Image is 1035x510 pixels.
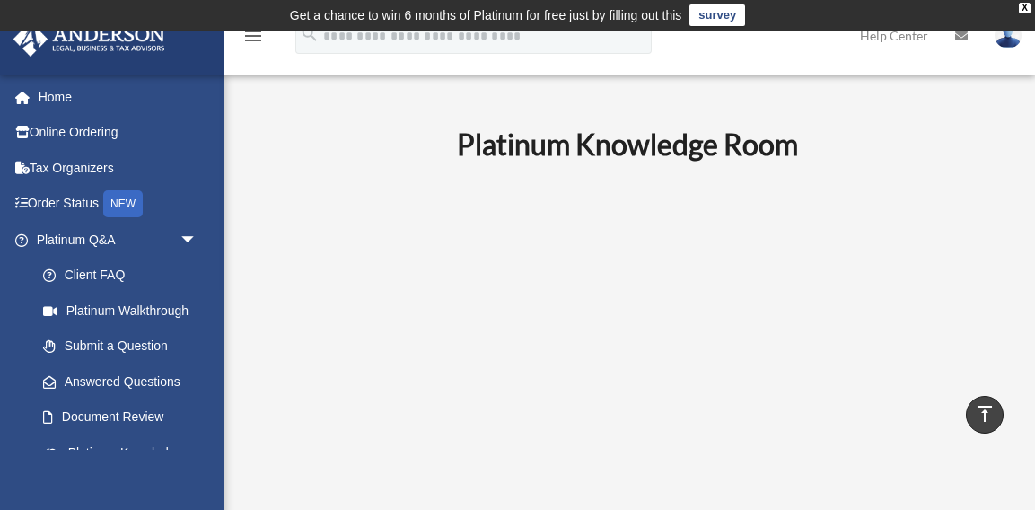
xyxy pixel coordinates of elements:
a: Answered Questions [25,364,224,400]
a: Document Review [25,400,224,435]
a: Client FAQ [25,258,224,294]
a: survey [689,4,745,26]
a: Home [13,79,224,115]
a: Order StatusNEW [13,186,224,223]
i: menu [242,25,264,47]
a: Tax Organizers [13,150,224,186]
a: Platinum Walkthrough [25,293,224,329]
div: close [1019,3,1031,13]
a: Platinum Q&Aarrow_drop_down [13,222,224,258]
i: vertical_align_top [974,403,996,425]
a: Submit a Question [25,329,224,365]
span: arrow_drop_down [180,222,215,259]
a: Online Ordering [13,115,224,151]
img: User Pic [995,22,1022,48]
a: Platinum Knowledge Room [25,435,215,492]
a: vertical_align_top [966,396,1004,434]
div: NEW [103,190,143,217]
img: Anderson Advisors Platinum Portal [8,22,171,57]
b: Platinum Knowledge Room [457,127,798,162]
a: menu [242,31,264,47]
div: Get a chance to win 6 months of Platinum for free just by filling out this [290,4,682,26]
iframe: 231110_Toby_KnowledgeRoom [358,186,897,489]
i: search [300,24,320,44]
